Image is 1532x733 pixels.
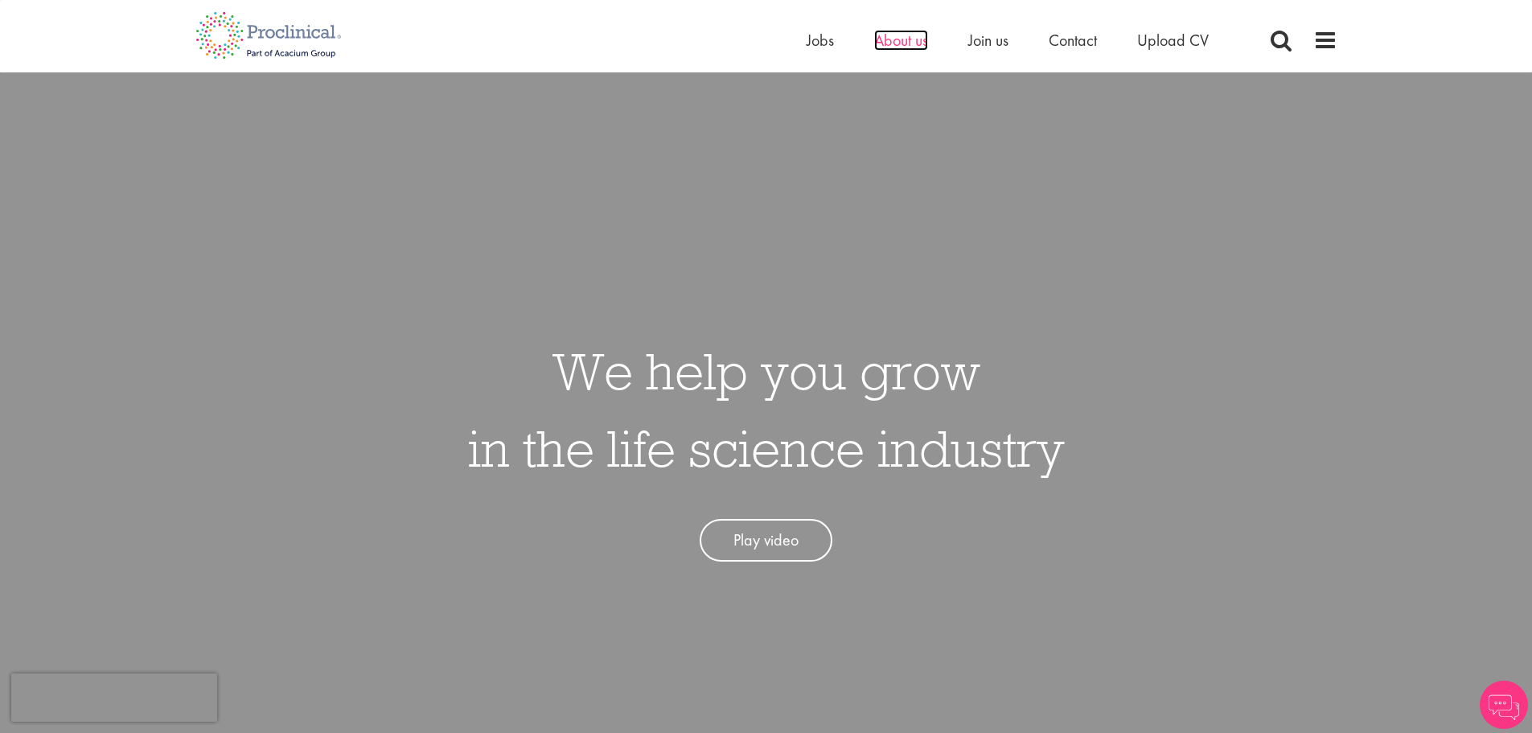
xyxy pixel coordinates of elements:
h1: We help you grow in the life science industry [468,332,1065,487]
a: Join us [968,30,1008,51]
img: Chatbot [1480,681,1528,729]
a: Contact [1049,30,1097,51]
a: About us [874,30,928,51]
a: Upload CV [1137,30,1209,51]
a: Play video [700,519,832,562]
a: Jobs [807,30,834,51]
